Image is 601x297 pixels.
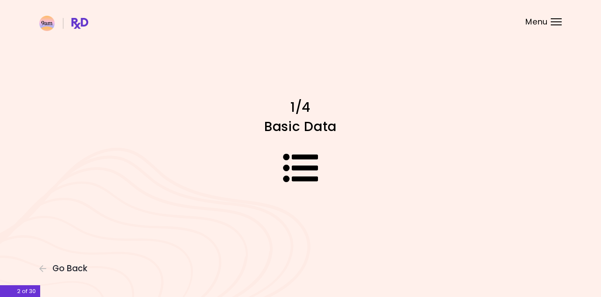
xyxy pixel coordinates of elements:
h1: 1/4 [148,99,453,116]
h1: Basic Data [148,118,453,135]
img: RxDiet [39,16,88,31]
span: Menu [525,18,548,26]
button: Go Back [39,264,92,273]
span: Go Back [52,264,87,273]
